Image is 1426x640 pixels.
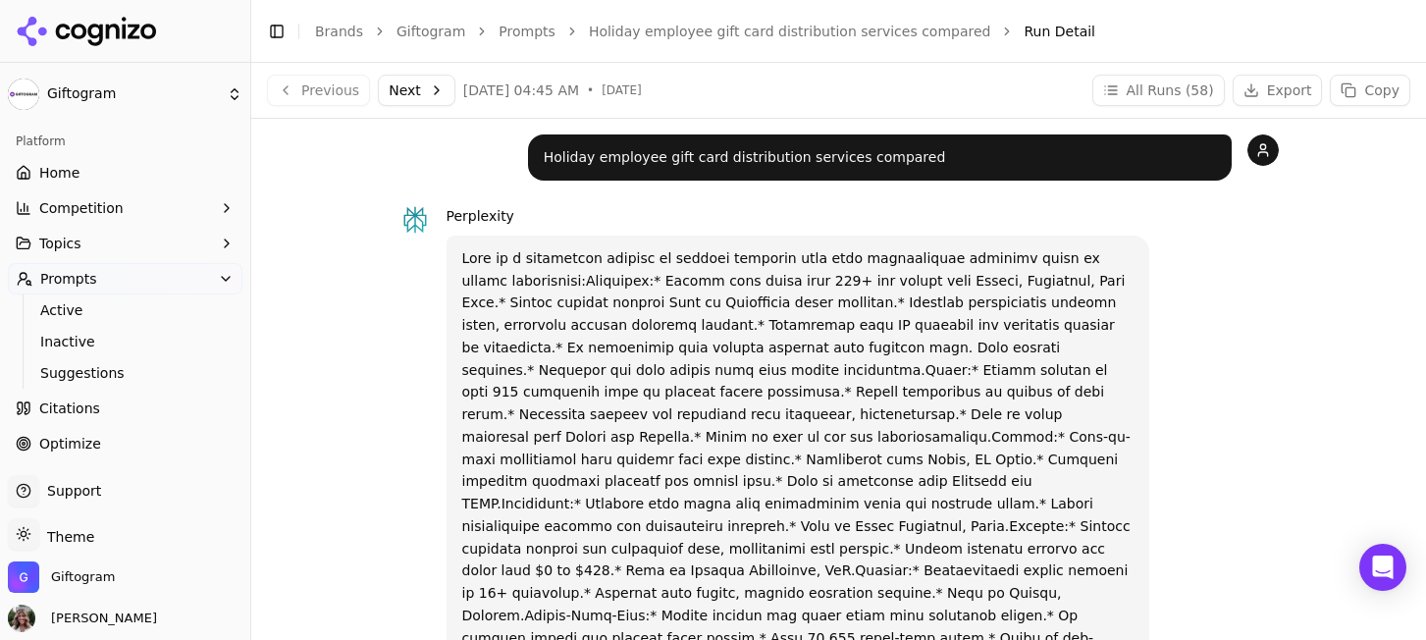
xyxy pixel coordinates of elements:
span: Home [39,163,79,183]
span: Active [40,300,211,320]
span: • [587,82,594,98]
a: Inactive [32,328,219,355]
span: Giftogram [47,85,219,103]
button: Export [1233,75,1323,106]
img: Valerie Leary [8,605,35,632]
a: Brands [315,24,363,39]
div: Open Intercom Messenger [1359,544,1406,591]
a: Active [32,296,219,324]
span: Perplexity [447,208,514,224]
button: Topics [8,228,242,259]
span: [DATE] 04:45 AM [463,80,579,100]
span: [DATE] [602,82,642,98]
button: Open user button [8,605,157,632]
span: [PERSON_NAME] [43,610,157,627]
span: Suggestions [40,363,211,383]
button: Competition [8,192,242,224]
span: Theme [39,529,94,545]
span: Run Detail [1024,22,1095,41]
span: Support [39,481,101,501]
a: Citations [8,393,242,424]
button: Next [378,75,455,106]
a: Giftogram [396,22,465,41]
span: Inactive [40,332,211,351]
a: Prompts [499,22,555,41]
img: Giftogram [8,79,39,110]
span: Topics [39,234,81,253]
span: Competition [39,198,124,218]
span: Citations [39,399,100,418]
button: Prompts [8,263,242,294]
button: Copy [1330,75,1410,106]
p: Holiday employee gift card distribution services compared [544,146,1216,169]
span: Optimize [39,434,101,453]
a: Holiday employee gift card distribution services compared [589,22,991,41]
span: Giftogram [51,568,115,586]
button: Open organization switcher [8,561,115,593]
span: Prompts [40,269,97,289]
a: Suggestions [32,359,219,387]
nav: breadcrumb [315,22,1371,41]
a: Home [8,157,242,188]
div: Platform [8,126,242,157]
a: Optimize [8,428,242,459]
button: ReportsBETA [8,463,242,495]
button: All Runs (58) [1092,75,1225,106]
img: Giftogram [8,561,39,593]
